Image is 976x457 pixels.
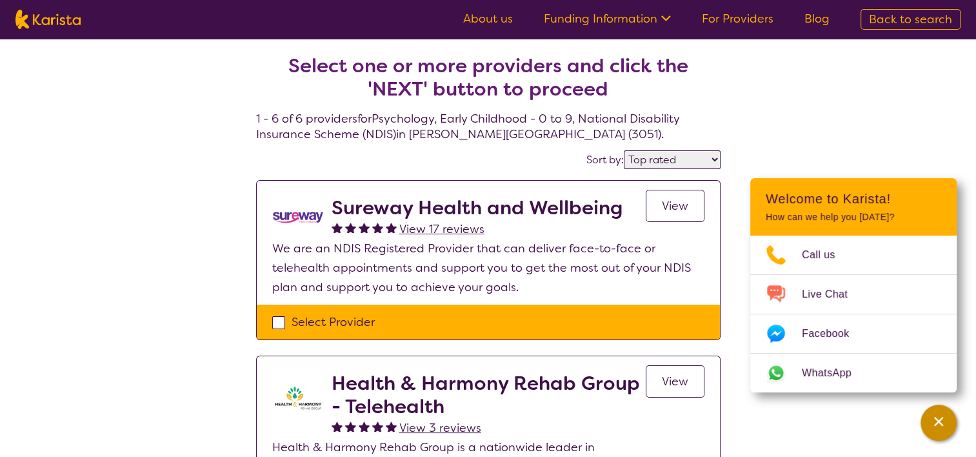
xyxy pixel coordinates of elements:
img: fullstar [372,222,383,233]
h4: 1 - 6 of 6 providers for Psychology , Early Childhood - 0 to 9 , National Disability Insurance Sc... [256,23,721,142]
div: Channel Menu [750,178,957,392]
img: fullstar [345,421,356,432]
img: fullstar [359,421,370,432]
span: View 17 reviews [399,221,484,237]
span: Live Chat [802,285,863,304]
a: View [646,365,704,398]
span: View [662,374,688,389]
a: Back to search [861,9,961,30]
button: Channel Menu [921,405,957,441]
img: fullstar [332,222,343,233]
a: Web link opens in a new tab. [750,354,957,392]
ul: Choose channel [750,236,957,392]
a: View 3 reviews [399,418,481,438]
img: fullstar [345,222,356,233]
a: Blog [804,11,830,26]
img: fullstar [386,421,397,432]
span: View [662,198,688,214]
h2: Sureway Health and Wellbeing [332,196,622,219]
h2: Welcome to Karista! [766,191,941,207]
img: fullstar [332,421,343,432]
a: About us [463,11,513,26]
a: Funding Information [544,11,671,26]
a: For Providers [702,11,773,26]
img: nedi5p6dj3rboepxmyww.png [272,196,324,239]
span: Facebook [802,324,864,343]
span: View 3 reviews [399,420,481,436]
a: View [646,190,704,222]
span: WhatsApp [802,363,867,383]
span: Back to search [869,12,952,27]
img: fullstar [372,421,383,432]
a: View 17 reviews [399,219,484,239]
img: fullstar [386,222,397,233]
img: ztak9tblhgtrn1fit8ap.png [272,372,324,423]
p: We are an NDIS Registered Provider that can deliver face-to-face or telehealth appointments and s... [272,239,704,297]
span: Call us [802,245,851,265]
img: Karista logo [15,10,81,29]
p: How can we help you [DATE]? [766,212,941,223]
h2: Select one or more providers and click the 'NEXT' button to proceed [272,54,705,101]
label: Sort by: [586,153,624,167]
img: fullstar [359,222,370,233]
h2: Health & Harmony Rehab Group - Telehealth [332,372,646,418]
